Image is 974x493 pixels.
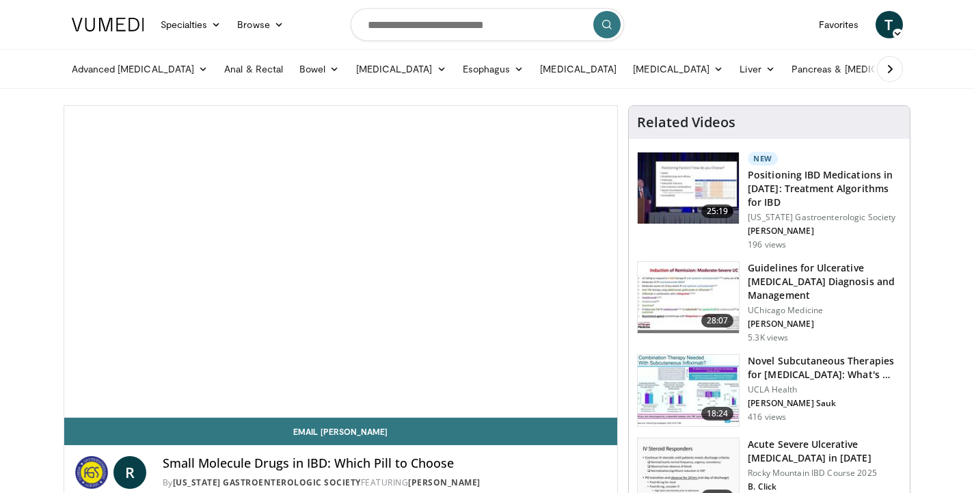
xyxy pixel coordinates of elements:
a: Esophagus [455,55,532,83]
a: T [876,11,903,38]
a: 18:24 Novel Subcutaneous Therapies for [MEDICAL_DATA]: What's … UCLA Health [PERSON_NAME] Sauk 41... [637,354,902,427]
a: Advanced [MEDICAL_DATA] [64,55,217,83]
img: Florida Gastroenterologic Society [75,456,108,489]
img: VuMedi Logo [72,18,144,31]
a: Favorites [811,11,867,38]
a: [MEDICAL_DATA] [625,55,731,83]
a: Email [PERSON_NAME] [64,418,618,445]
p: Rocky Mountain IBD Course 2025 [748,468,902,479]
h4: Related Videos [637,114,735,131]
p: [US_STATE] Gastroenterologic Society [748,212,902,223]
a: 25:19 New Positioning IBD Medications in [DATE]: Treatment Algorithms for IBD [US_STATE] Gastroen... [637,152,902,250]
p: 416 views [748,412,786,423]
span: 18:24 [701,407,734,421]
p: 196 views [748,239,786,250]
a: [MEDICAL_DATA] [532,55,625,83]
input: Search topics, interventions [351,8,624,41]
a: Browse [229,11,292,38]
p: [PERSON_NAME] [748,319,902,330]
a: Specialties [152,11,230,38]
a: Liver [731,55,783,83]
p: UChicago Medicine [748,305,902,316]
a: [US_STATE] Gastroenterologic Society [173,477,361,488]
img: 741871df-6ee3-4ee0-bfa7-8a5f5601d263.150x105_q85_crop-smart_upscale.jpg [638,355,739,426]
a: 28:07 Guidelines for Ulcerative [MEDICAL_DATA] Diagnosis and Management UChicago Medicine [PERSON... [637,261,902,343]
a: Bowel [291,55,347,83]
h3: Positioning IBD Medications in [DATE]: Treatment Algorithms for IBD [748,168,902,209]
img: 9ce3f8e3-680b-420d-aa6b-dcfa94f31065.150x105_q85_crop-smart_upscale.jpg [638,152,739,224]
p: [PERSON_NAME] Sauk [748,398,902,409]
p: [PERSON_NAME] [748,226,902,237]
a: [MEDICAL_DATA] [348,55,455,83]
a: Anal & Rectal [216,55,291,83]
div: By FEATURING [163,477,607,489]
span: 28:07 [701,314,734,328]
a: [PERSON_NAME] [408,477,481,488]
a: R [113,456,146,489]
p: B. Click [748,481,902,492]
h3: Novel Subcutaneous Therapies for [MEDICAL_DATA]: What's … [748,354,902,382]
img: 5d508c2b-9173-4279-adad-7510b8cd6d9a.150x105_q85_crop-smart_upscale.jpg [638,262,739,333]
p: 5.3K views [748,332,788,343]
span: 25:19 [701,204,734,218]
video-js: Video Player [64,106,618,418]
h3: Acute Severe Ulcerative [MEDICAL_DATA] in [DATE] [748,438,902,465]
p: UCLA Health [748,384,902,395]
h3: Guidelines for Ulcerative [MEDICAL_DATA] Diagnosis and Management [748,261,902,302]
a: Pancreas & [MEDICAL_DATA] [783,55,943,83]
p: New [748,152,778,165]
h4: Small Molecule Drugs in IBD: Which Pill to Choose [163,456,607,471]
